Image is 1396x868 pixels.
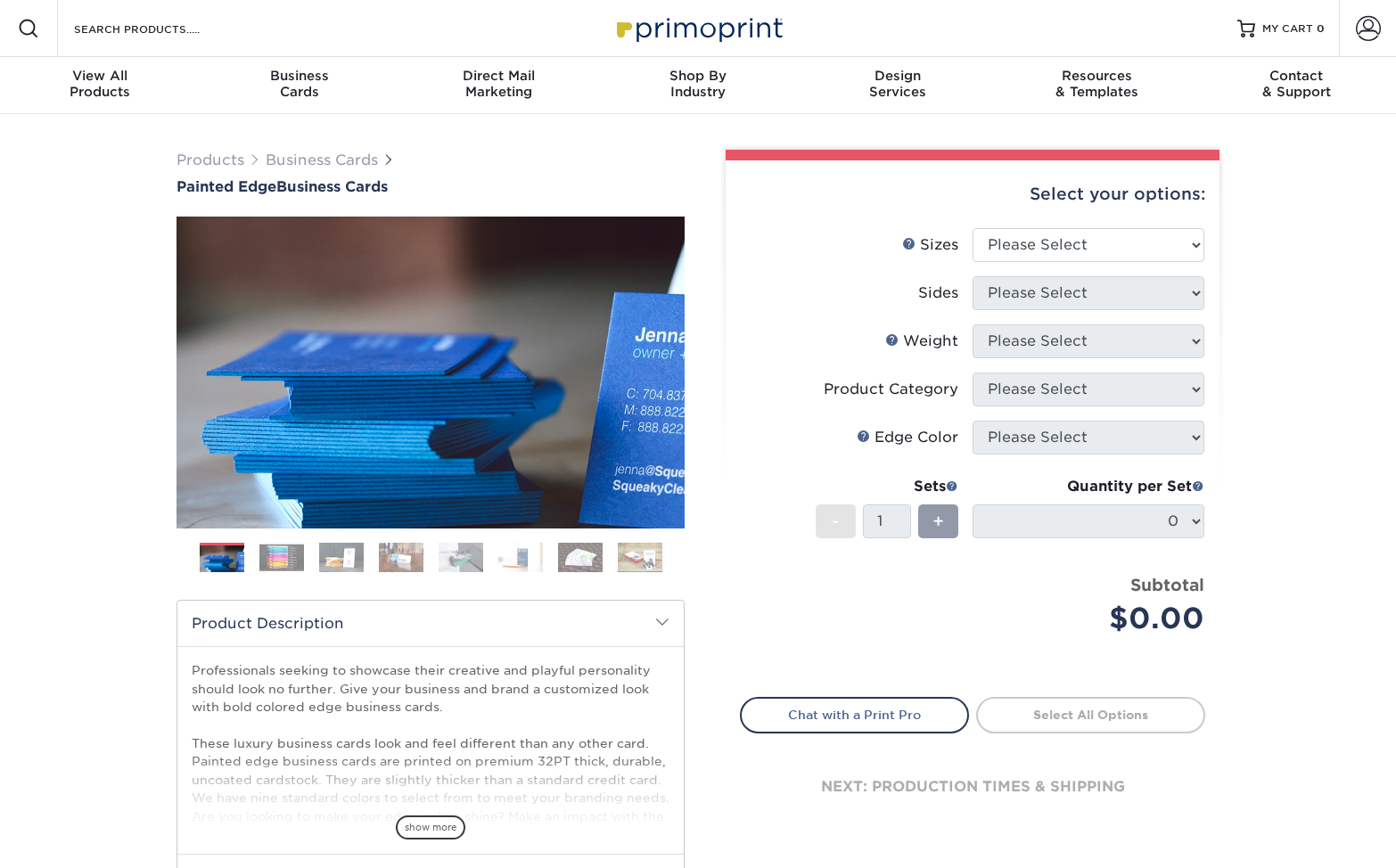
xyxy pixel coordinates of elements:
[398,68,598,84] span: Direct Mail
[998,68,1197,84] span: Resources
[998,68,1197,100] div: & Templates
[824,379,958,400] div: Product Category
[857,427,958,448] div: Edge Color
[177,178,685,195] a: Painted EdgeBusiness Cards
[986,597,1204,640] div: $0.00
[200,68,399,100] div: Cards
[976,697,1205,733] a: Select All Options
[396,815,465,839] span: show more
[918,283,958,304] div: Sides
[598,68,798,100] div: Industry
[259,544,304,571] img: Business Cards 02
[798,68,998,100] div: Services
[816,476,958,497] div: Sets
[439,542,483,573] img: Business Cards 05
[1196,68,1396,100] div: & Support
[1130,575,1204,594] strong: Subtotal
[398,68,598,100] div: Marketing
[618,542,662,573] img: Business Cards 08
[72,18,246,39] input: SEARCH PRODUCTS.....
[177,178,276,195] span: Painted Edge
[177,601,684,646] h2: Product Description
[798,68,998,84] span: Design
[598,68,798,84] span: Shop By
[798,57,998,114] a: DesignServices
[200,68,399,84] span: Business
[998,57,1197,114] a: Resources& Templates
[932,508,944,535] span: +
[398,57,598,114] a: Direct MailMarketing
[1196,57,1396,114] a: Contact& Support
[177,119,685,626] img: Painted Edge 01
[266,151,378,168] a: Business Cards
[885,331,958,352] div: Weight
[558,542,603,573] img: Business Cards 07
[609,9,787,47] img: Primoprint
[902,234,958,256] div: Sizes
[740,160,1205,228] div: Select your options:
[200,57,399,114] a: BusinessCards
[832,508,840,535] span: -
[379,542,423,573] img: Business Cards 04
[200,536,244,581] img: Business Cards 01
[498,542,543,573] img: Business Cards 06
[1262,21,1313,37] span: MY CART
[177,151,244,168] a: Products
[1196,68,1396,84] span: Contact
[740,733,1205,840] div: next: production times & shipping
[319,542,364,573] img: Business Cards 03
[177,178,685,195] h1: Business Cards
[973,476,1204,497] div: Quantity per Set
[740,697,969,733] a: Chat with a Print Pro
[598,57,798,114] a: Shop ByIndustry
[1317,22,1325,35] span: 0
